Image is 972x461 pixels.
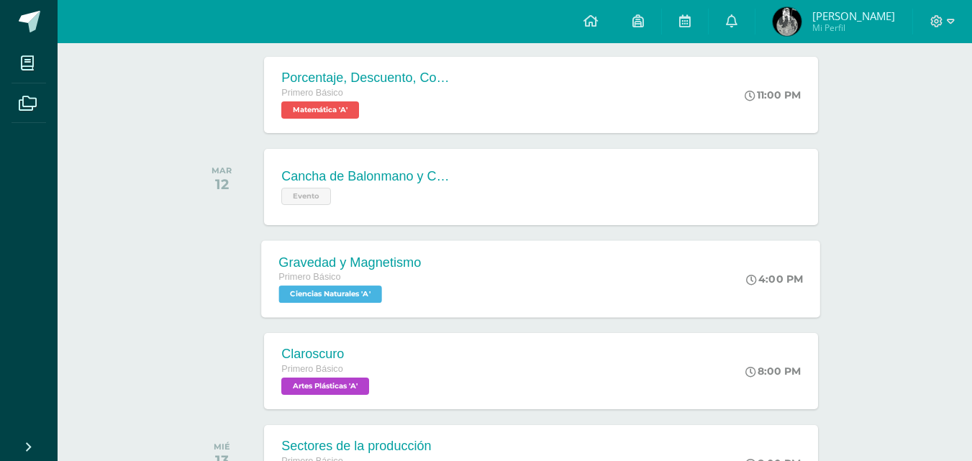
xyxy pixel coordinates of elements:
[212,175,232,193] div: 12
[812,22,895,34] span: Mi Perfil
[279,272,341,282] span: Primero Básico
[214,442,230,452] div: MIÉ
[747,273,804,286] div: 4:00 PM
[281,364,342,374] span: Primero Básico
[279,255,422,270] div: Gravedad y Magnetismo
[212,165,232,175] div: MAR
[745,88,801,101] div: 11:00 PM
[281,347,373,362] div: Claroscuro
[812,9,895,23] span: [PERSON_NAME]
[745,365,801,378] div: 8:00 PM
[281,378,369,395] span: Artes Plásticas 'A'
[281,70,454,86] div: Porcentaje, Descuento, Comisión
[281,188,331,205] span: Evento
[281,169,454,184] div: Cancha de Balonmano y Contenido
[773,7,801,36] img: 754f3bfcfd47dba35c29fb52944f04ed.png
[281,439,431,454] div: Sectores de la producción
[279,286,382,303] span: Ciencias Naturales 'A'
[281,88,342,98] span: Primero Básico
[281,101,359,119] span: Matemática 'A'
